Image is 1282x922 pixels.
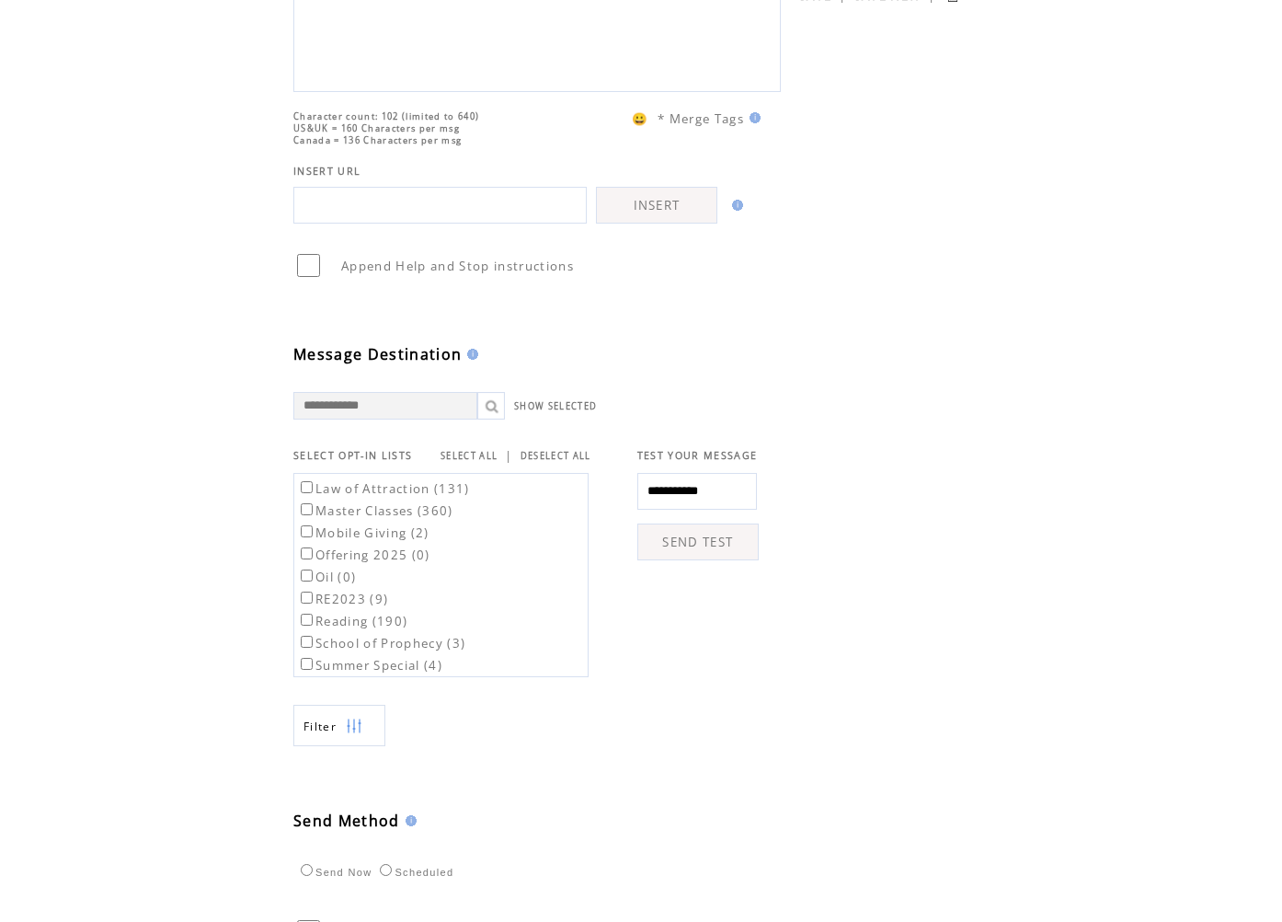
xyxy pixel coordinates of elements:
label: Mobile Giving (2) [297,524,429,541]
img: help.gif [744,112,761,123]
a: DESELECT ALL [521,450,591,462]
a: SHOW SELECTED [514,400,597,412]
span: | [505,447,512,464]
input: Mobile Giving (2) [301,525,313,537]
label: Offering 2025 (0) [297,547,430,563]
input: Law of Attraction (131) [301,481,313,493]
img: help.gif [400,815,417,826]
label: Law of Attraction (131) [297,480,470,497]
span: * Merge Tags [658,110,744,127]
a: INSERT [596,187,717,224]
label: Oil (0) [297,569,356,585]
label: Reading (190) [297,613,407,629]
label: RE2023 (9) [297,591,388,607]
img: help.gif [727,200,743,211]
span: Append Help and Stop instructions [341,258,574,274]
input: Master Classes (360) [301,503,313,515]
a: SEND TEST [637,524,759,560]
label: Master Classes (360) [297,502,453,519]
span: INSERT URL [293,165,361,178]
span: Character count: 102 (limited to 640) [293,110,479,122]
input: Scheduled [380,864,392,876]
span: Send Method [293,811,400,831]
label: Send Now [296,867,372,878]
span: Message Destination [293,344,462,364]
input: School of Prophecy (3) [301,636,313,648]
input: Summer Special (4) [301,658,313,670]
input: Reading (190) [301,614,313,626]
input: Oil (0) [301,570,313,582]
label: Scheduled [375,867,453,878]
span: SELECT OPT-IN LISTS [293,449,412,462]
img: help.gif [462,349,478,360]
span: Canada = 136 Characters per msg [293,134,462,146]
span: 😀 [632,110,648,127]
label: School of Prophecy (3) [297,635,465,651]
img: filters.png [346,706,362,747]
span: Show filters [303,719,337,734]
a: SELECT ALL [441,450,498,462]
input: Offering 2025 (0) [301,547,313,559]
label: Summer Special (4) [297,657,442,674]
a: Filter [293,705,385,746]
input: Send Now [301,864,313,876]
span: TEST YOUR MESSAGE [637,449,758,462]
span: US&UK = 160 Characters per msg [293,122,460,134]
input: RE2023 (9) [301,592,313,604]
